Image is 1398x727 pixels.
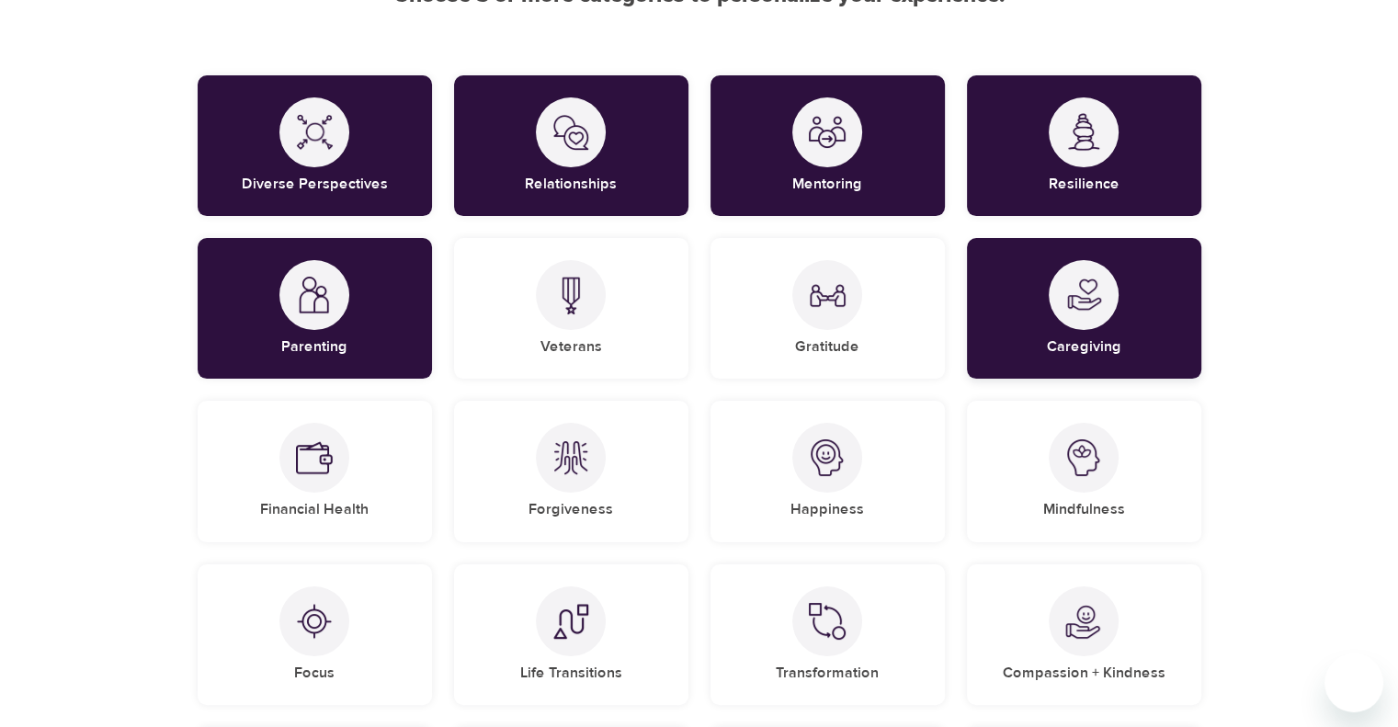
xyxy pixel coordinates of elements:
iframe: Button to launch messaging window [1324,653,1383,712]
div: Financial HealthFinancial Health [198,401,432,541]
h5: Transformation [776,664,879,683]
img: Parenting [296,277,333,314]
h5: Resilience [1049,175,1120,194]
h5: Parenting [281,337,347,357]
h5: Happiness [790,500,864,519]
div: ResilienceResilience [967,75,1201,216]
h5: Veterans [540,337,602,357]
img: Financial Health [296,439,333,476]
div: TransformationTransformation [710,564,945,705]
img: Diverse Perspectives [296,114,333,151]
h5: Financial Health [260,500,369,519]
img: Caregiving [1065,277,1102,313]
img: Mentoring [809,114,846,151]
div: HappinessHappiness [710,401,945,541]
img: Forgiveness [552,439,589,476]
div: Diverse PerspectivesDiverse Perspectives [198,75,432,216]
div: FocusFocus [198,564,432,705]
img: Gratitude [809,277,846,313]
div: ForgivenessForgiveness [454,401,688,541]
img: Veterans [552,277,589,314]
div: VeteransVeterans [454,238,688,379]
h5: Mentoring [792,175,862,194]
img: Resilience [1065,113,1102,151]
div: ParentingParenting [198,238,432,379]
div: GratitudeGratitude [710,238,945,379]
img: Compassion + Kindness [1065,603,1102,640]
div: MindfulnessMindfulness [967,401,1201,541]
img: Mindfulness [1065,439,1102,476]
h5: Compassion + Kindness [1003,664,1165,683]
div: Compassion + KindnessCompassion + Kindness [967,564,1201,705]
h5: Focus [294,664,335,683]
img: Happiness [809,439,846,476]
h5: Gratitude [795,337,859,357]
img: Relationships [552,114,589,151]
h5: Relationships [525,175,617,194]
img: Transformation [809,603,846,640]
div: RelationshipsRelationships [454,75,688,216]
h5: Diverse Perspectives [242,175,388,194]
div: Life TransitionsLife Transitions [454,564,688,705]
div: CaregivingCaregiving [967,238,1201,379]
h5: Mindfulness [1043,500,1125,519]
img: Life Transitions [552,603,589,640]
h5: Forgiveness [529,500,613,519]
h5: Caregiving [1047,337,1121,357]
h5: Life Transitions [520,664,622,683]
div: MentoringMentoring [710,75,945,216]
img: Focus [296,603,333,640]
